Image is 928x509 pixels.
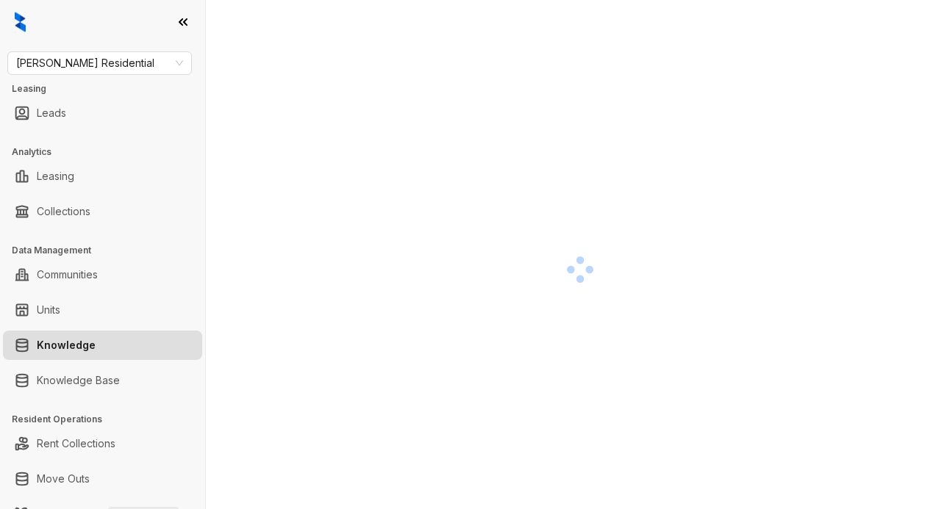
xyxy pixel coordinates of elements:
[3,366,202,395] li: Knowledge Base
[37,98,66,128] a: Leads
[3,260,202,289] li: Communities
[3,295,202,325] li: Units
[12,145,205,159] h3: Analytics
[3,197,202,226] li: Collections
[16,52,183,74] span: Griffis Residential
[37,366,120,395] a: Knowledge Base
[37,464,90,494] a: Move Outs
[37,162,74,191] a: Leasing
[12,413,205,426] h3: Resident Operations
[3,429,202,458] li: Rent Collections
[37,295,60,325] a: Units
[37,197,90,226] a: Collections
[3,162,202,191] li: Leasing
[37,260,98,289] a: Communities
[3,98,202,128] li: Leads
[12,244,205,257] h3: Data Management
[37,331,96,360] a: Knowledge
[3,464,202,494] li: Move Outs
[12,82,205,95] h3: Leasing
[15,12,26,32] img: logo
[3,331,202,360] li: Knowledge
[37,429,115,458] a: Rent Collections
